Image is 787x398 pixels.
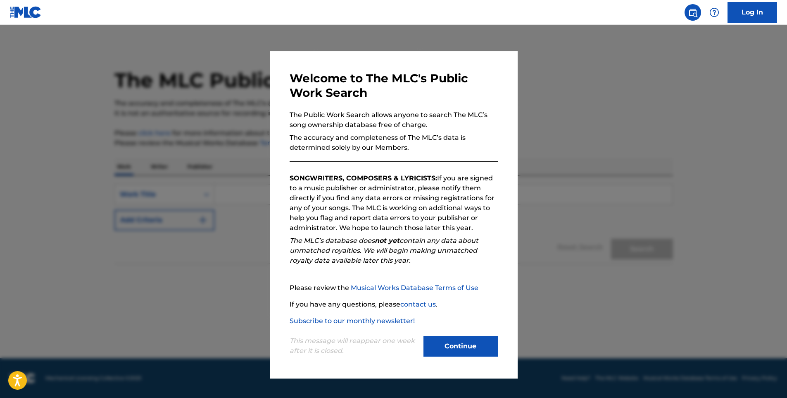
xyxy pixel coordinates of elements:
[728,2,777,23] a: Log In
[290,283,498,293] p: Please review the
[375,237,399,245] strong: not yet
[290,110,498,130] p: The Public Work Search allows anyone to search The MLC’s song ownership database free of charge.
[290,173,498,233] p: If you are signed to a music publisher or administrator, please notify them directly if you find ...
[709,7,719,17] img: help
[688,7,698,17] img: search
[290,133,498,153] p: The accuracy and completeness of The MLC’s data is determined solely by our Members.
[290,300,498,309] p: If you have any questions, please .
[351,284,478,292] a: Musical Works Database Terms of Use
[746,358,787,398] iframe: Chat Widget
[10,6,42,18] img: MLC Logo
[706,4,723,21] div: Help
[685,4,701,21] a: Public Search
[290,317,415,325] a: Subscribe to our monthly newsletter!
[290,336,418,356] p: This message will reappear one week after it is closed.
[400,300,436,308] a: contact us
[290,237,478,264] em: The MLC’s database does contain any data about unmatched royalties. We will begin making unmatche...
[423,336,498,357] button: Continue
[290,71,498,100] h3: Welcome to The MLC's Public Work Search
[290,174,437,182] strong: SONGWRITERS, COMPOSERS & LYRICISTS:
